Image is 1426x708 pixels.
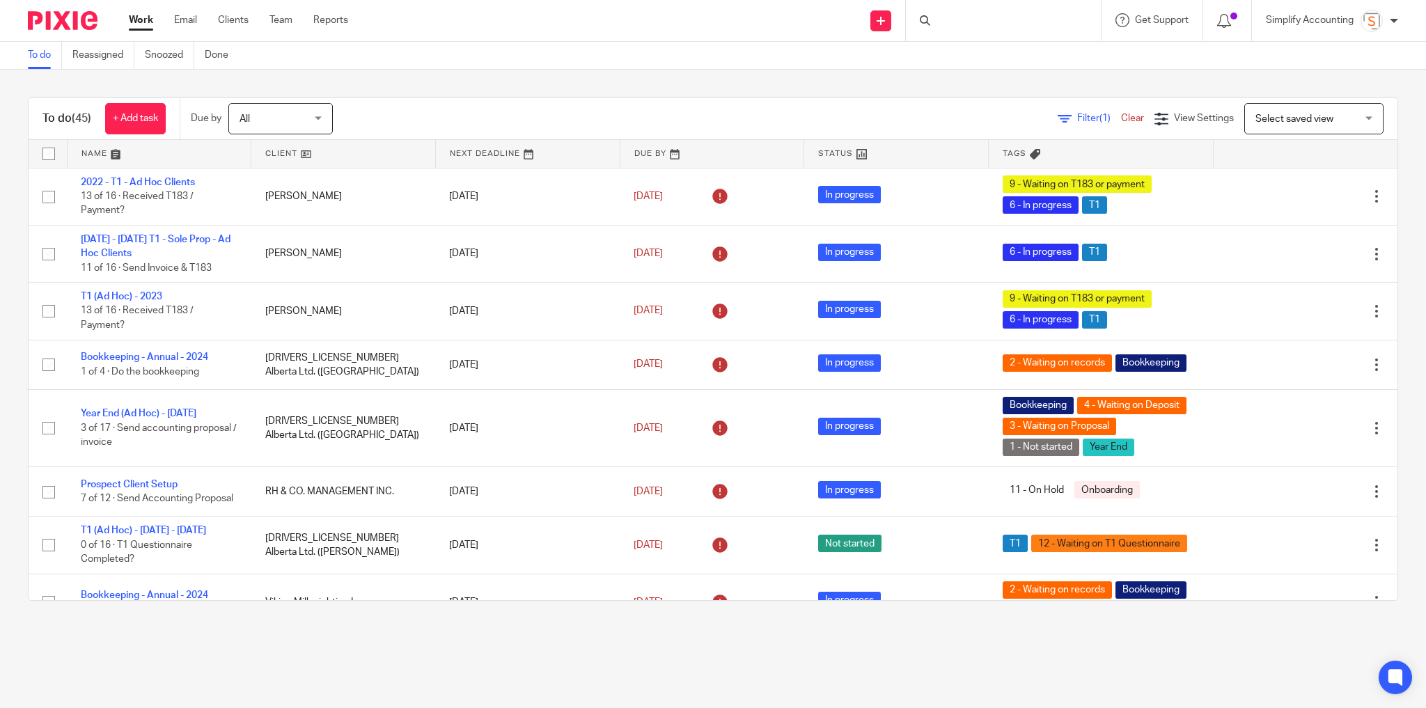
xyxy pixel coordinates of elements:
[1083,439,1134,456] span: Year End
[1003,481,1071,498] span: 11 - On Hold
[251,467,436,517] td: RH & CO. MANAGEMENT INC.
[81,352,208,362] a: Bookkeeping - Annual - 2024
[218,13,249,27] a: Clients
[81,423,237,448] span: 3 of 17 · Send accounting proposal / invoice
[1003,535,1028,552] span: T1
[634,360,663,370] span: [DATE]
[205,42,239,69] a: Done
[81,306,194,331] span: 13 of 16 · Received T183 / Payment?
[81,409,196,418] a: Year End (Ad Hoc) - [DATE]
[1099,113,1111,123] span: (1)
[435,517,620,574] td: [DATE]
[1077,397,1186,414] span: 4 - Waiting on Deposit
[1115,354,1186,372] span: Bookkeeping
[42,111,91,126] h1: To do
[1003,175,1152,193] span: 9 - Waiting on T183 or payment
[81,367,199,377] span: 1 of 4 · Do the bookkeeping
[1082,311,1107,329] span: T1
[72,42,134,69] a: Reassigned
[174,13,197,27] a: Email
[28,11,97,30] img: Pixie
[818,592,881,609] span: In progress
[251,574,436,630] td: Viking Millwrighting Inc.
[251,168,436,225] td: [PERSON_NAME]
[634,487,663,496] span: [DATE]
[818,301,881,318] span: In progress
[435,225,620,282] td: [DATE]
[1082,196,1107,214] span: T1
[1135,15,1189,25] span: Get Support
[435,390,620,467] td: [DATE]
[81,494,233,503] span: 7 of 12 · Send Accounting Proposal
[105,103,166,134] a: + Add task
[1266,13,1354,27] p: Simplify Accounting
[145,42,194,69] a: Snoozed
[251,340,436,389] td: [DRIVERS_LICENSE_NUMBER] Alberta Ltd. ([GEOGRAPHIC_DATA])
[81,526,206,535] a: T1 (Ad Hoc) - [DATE] - [DATE]
[1003,439,1079,456] span: 1 - Not started
[81,292,162,301] a: T1 (Ad Hoc) - 2023
[1003,150,1026,157] span: Tags
[129,13,153,27] a: Work
[1003,397,1074,414] span: Bookkeeping
[1003,581,1112,599] span: 2 - Waiting on records
[251,390,436,467] td: [DRIVERS_LICENSE_NUMBER] Alberta Ltd. ([GEOGRAPHIC_DATA])
[634,191,663,201] span: [DATE]
[1003,311,1079,329] span: 6 - In progress
[251,517,436,574] td: [DRIVERS_LICENSE_NUMBER] Alberta Ltd. ([PERSON_NAME])
[81,480,178,489] a: Prospect Client Setup
[1003,418,1116,435] span: 3 - Waiting on Proposal
[251,225,436,282] td: [PERSON_NAME]
[818,186,881,203] span: In progress
[240,114,250,124] span: All
[818,481,881,498] span: In progress
[435,467,620,517] td: [DATE]
[81,178,195,187] a: 2022 - T1 - Ad Hoc Clients
[818,244,881,261] span: In progress
[1174,113,1234,123] span: View Settings
[1074,481,1140,498] span: Onboarding
[251,283,436,340] td: [PERSON_NAME]
[435,340,620,389] td: [DATE]
[634,249,663,258] span: [DATE]
[1003,290,1152,308] span: 9 - Waiting on T183 or payment
[818,354,881,372] span: In progress
[81,540,192,565] span: 0 of 16 · T1 Questionnaire Completed?
[435,168,620,225] td: [DATE]
[634,597,663,607] span: [DATE]
[1121,113,1144,123] a: Clear
[313,13,348,27] a: Reports
[634,306,663,316] span: [DATE]
[81,590,208,600] a: Bookkeeping - Annual - 2024
[28,42,62,69] a: To do
[81,235,230,258] a: [DATE] - [DATE] T1 - Sole Prop - Ad Hoc Clients
[1003,354,1112,372] span: 2 - Waiting on records
[435,574,620,630] td: [DATE]
[1003,244,1079,261] span: 6 - In progress
[81,191,194,216] span: 13 of 16 · Received T183 / Payment?
[81,263,212,273] span: 11 of 16 · Send Invoice & T183
[1115,581,1186,599] span: Bookkeeping
[269,13,292,27] a: Team
[1082,244,1107,261] span: T1
[1003,196,1079,214] span: 6 - In progress
[818,418,881,435] span: In progress
[1255,114,1333,124] span: Select saved view
[634,540,663,550] span: [DATE]
[1031,535,1187,552] span: 12 - Waiting on T1 Questionnaire
[72,113,91,124] span: (45)
[435,283,620,340] td: [DATE]
[1361,10,1383,32] img: Screenshot%202023-11-29%20141159.png
[191,111,221,125] p: Due by
[1077,113,1121,123] span: Filter
[634,423,663,433] span: [DATE]
[818,535,882,552] span: Not started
